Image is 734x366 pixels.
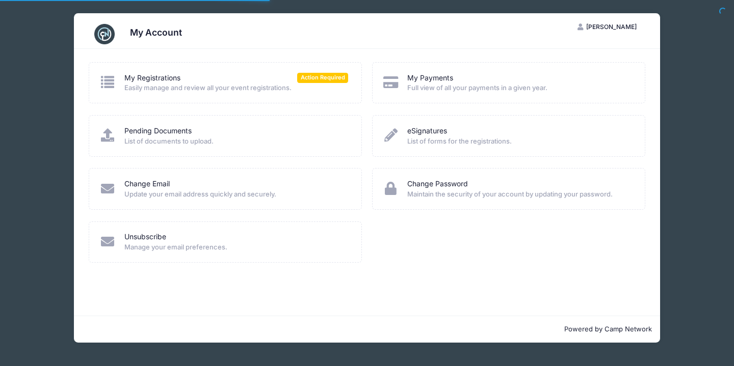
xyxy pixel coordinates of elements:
[124,73,180,83] a: My Registrations
[569,18,645,36] button: [PERSON_NAME]
[407,179,468,189] a: Change Password
[130,27,182,38] h3: My Account
[124,189,349,200] span: Update your email address quickly and securely.
[94,24,115,44] img: CampNetwork
[407,136,632,147] span: List of forms for the registrations.
[407,73,453,83] a: My Payments
[586,23,637,31] span: [PERSON_NAME]
[407,83,632,93] span: Full view of all your payments in a given year.
[124,83,349,93] span: Easily manage and review all your event registrations.
[124,232,166,242] a: Unsubscribe
[82,324,652,334] p: Powered by Camp Network
[124,242,349,252] span: Manage your email preferences.
[124,179,170,189] a: Change Email
[124,126,192,136] a: Pending Documents
[407,126,447,136] a: eSignatures
[124,136,349,147] span: List of documents to upload.
[407,189,632,200] span: Maintain the security of your account by updating your password.
[297,73,348,82] span: Action Required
